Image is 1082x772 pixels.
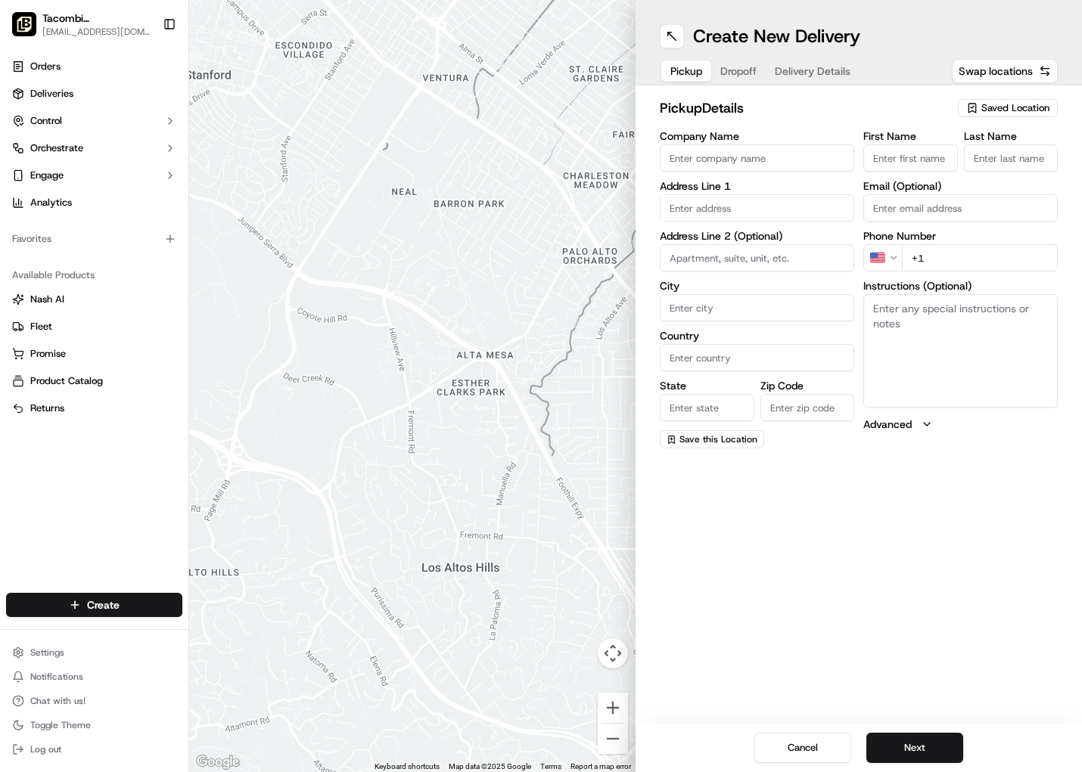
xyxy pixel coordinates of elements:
[6,191,182,215] a: Analytics
[6,396,182,420] button: Returns
[30,293,64,306] span: Nash AI
[6,263,182,287] div: Available Products
[12,320,176,333] a: Fleet
[30,219,116,234] span: Knowledge Base
[660,244,854,271] input: Apartment, suite, unit, etc.
[30,743,61,755] span: Log out
[15,15,45,45] img: Nash
[12,12,36,36] img: Tacombi Empire State Building
[12,374,176,388] a: Product Catalog
[39,98,272,113] input: Got a question? Start typing here...
[598,724,628,754] button: Zoom out
[863,131,958,141] label: First Name
[6,369,182,393] button: Product Catalog
[775,64,850,79] span: Delivery Details
[30,402,64,415] span: Returns
[540,762,561,770] a: Terms (opens in new tab)
[51,160,191,172] div: We're available if you need us!
[6,715,182,736] button: Toggle Theme
[598,638,628,668] button: Map camera controls
[12,347,176,361] a: Promise
[660,430,764,448] button: Save this Location
[15,221,27,233] div: 📗
[6,82,182,106] a: Deliveries
[30,374,103,388] span: Product Catalog
[670,64,702,79] span: Pickup
[42,11,151,26] span: Tacombi [GEOGRAPHIC_DATA]
[863,231,1058,241] label: Phone Number
[760,394,855,421] input: Enter zip code
[12,293,176,306] a: Nash AI
[863,281,1058,291] label: Instructions (Optional)
[6,690,182,712] button: Chat with us!
[107,256,183,268] a: Powered byPylon
[12,402,176,415] a: Returns
[754,733,851,763] button: Cancel
[660,281,854,291] label: City
[6,287,182,312] button: Nash AI
[660,231,854,241] label: Address Line 2 (Optional)
[863,417,912,432] label: Advanced
[760,380,855,391] label: Zip Code
[571,762,631,770] a: Report a map error
[6,6,157,42] button: Tacombi Empire State BuildingTacombi [GEOGRAPHIC_DATA][EMAIL_ADDRESS][DOMAIN_NAME]
[720,64,757,79] span: Dropoff
[863,181,1058,191] label: Email (Optional)
[6,109,182,133] button: Control
[15,60,275,85] p: Welcome 👋
[193,752,243,772] img: Google
[958,98,1058,119] button: Saved Location
[6,54,182,79] a: Orders
[981,101,1049,115] span: Saved Location
[693,24,860,48] h1: Create New Delivery
[6,163,182,188] button: Engage
[128,221,140,233] div: 💻
[30,169,64,182] span: Engage
[30,695,86,707] span: Chat with us!
[660,330,854,341] label: Country
[6,593,182,617] button: Create
[902,244,1058,271] input: Enter phone number
[30,320,52,333] span: Fleet
[51,144,248,160] div: Start new chat
[6,227,182,251] div: Favorites
[660,294,854,321] input: Enter city
[660,131,854,141] label: Company Name
[30,671,83,683] span: Notifications
[193,752,243,772] a: Open this area in Google Maps (opens a new window)
[151,256,183,268] span: Pylon
[660,380,754,391] label: State
[449,762,531,770] span: Map data ©2025 Google
[660,344,854,371] input: Enter country
[375,761,440,772] button: Keyboard shortcuts
[863,194,1058,222] input: Enter email address
[660,394,754,421] input: Enter state
[964,144,1059,172] input: Enter last name
[30,60,61,73] span: Orders
[660,181,854,191] label: Address Line 1
[964,131,1059,141] label: Last Name
[959,64,1033,79] span: Swap locations
[257,149,275,167] button: Start new chat
[952,59,1058,83] button: Swap locations
[6,666,182,687] button: Notifications
[6,136,182,160] button: Orchestrate
[30,719,91,731] span: Toggle Theme
[863,417,1058,432] button: Advanced
[6,739,182,760] button: Log out
[30,141,83,155] span: Orchestrate
[660,98,949,119] h2: pickup Details
[598,693,628,723] button: Zoom in
[866,733,963,763] button: Next
[30,87,73,101] span: Deliveries
[6,642,182,663] button: Settings
[122,213,249,240] a: 💻API Documentation
[30,196,72,209] span: Analytics
[42,26,151,38] span: [EMAIL_ADDRESS][DOMAIN_NAME]
[15,144,42,172] img: 1736555255976-a54dd68f-1ca7-489b-9aae-adbdc363a1c4
[87,597,120,612] span: Create
[143,219,243,234] span: API Documentation
[9,213,122,240] a: 📗Knowledge Base
[6,315,182,339] button: Fleet
[30,347,66,361] span: Promise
